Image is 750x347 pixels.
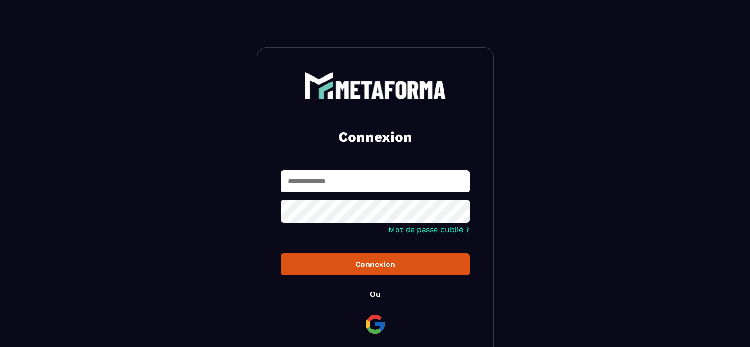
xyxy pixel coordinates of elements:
[389,225,470,234] a: Mot de passe oublié ?
[370,290,380,299] p: Ou
[281,253,470,275] button: Connexion
[288,260,462,269] div: Connexion
[364,313,387,336] img: google
[281,72,470,99] a: logo
[304,72,446,99] img: logo
[292,128,458,146] h2: Connexion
